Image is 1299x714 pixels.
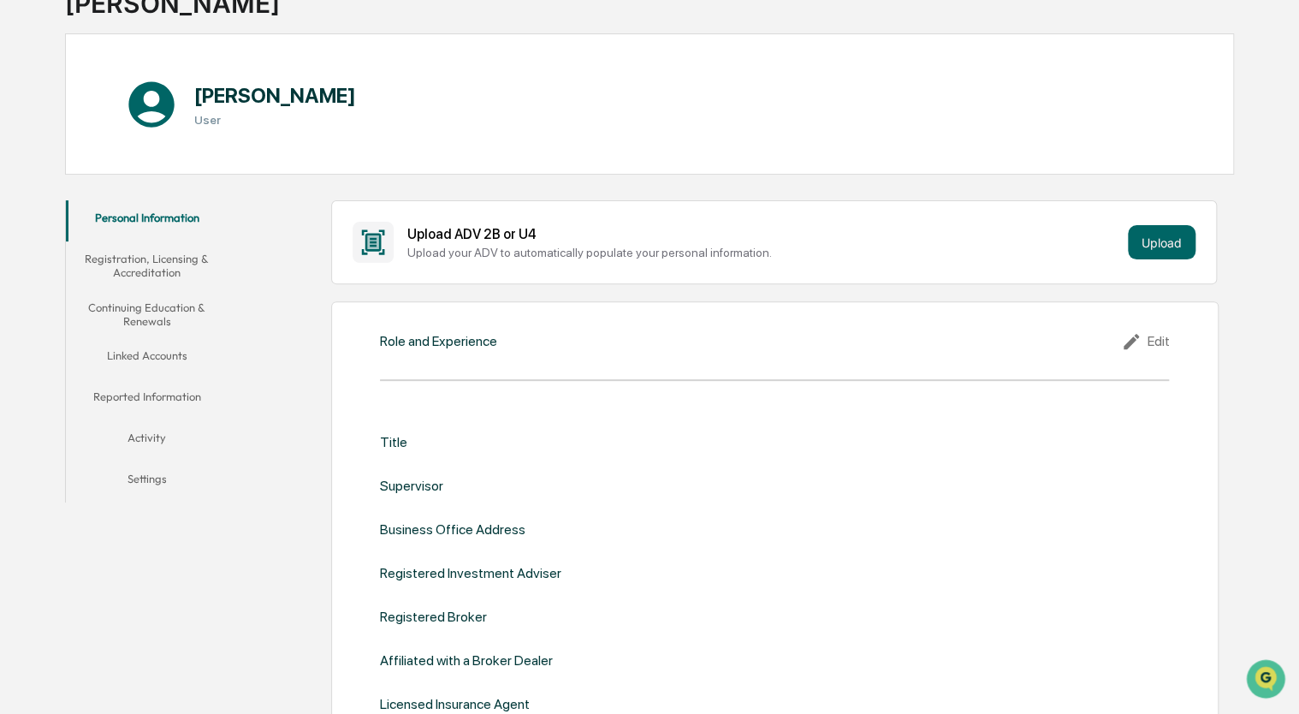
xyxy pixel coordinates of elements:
div: Business Office Address [380,521,525,538]
a: Powered byPylon [121,289,207,303]
div: Supervisor [380,478,443,494]
div: secondary tabs example [66,200,228,503]
h1: [PERSON_NAME] [194,83,356,108]
p: How can we help? [17,36,311,63]
div: 🗄️ [124,217,138,231]
div: Affiliated with a Broker Dealer [380,652,553,669]
div: Role and Experience [380,333,497,349]
iframe: Open customer support [1244,657,1290,704]
button: Registration, Licensing & Accreditation [66,241,228,290]
a: 🔎Data Lookup [10,241,115,272]
a: 🗄️Attestations [117,209,219,240]
div: 🔎 [17,250,31,264]
a: 🖐️Preclearance [10,209,117,240]
h3: User [194,113,356,127]
div: 🖐️ [17,217,31,231]
span: Data Lookup [34,248,108,265]
span: Attestations [141,216,212,233]
button: Linked Accounts [66,338,228,379]
div: Start new chat [58,131,281,148]
button: Reported Information [66,379,228,420]
button: Personal Information [66,200,228,241]
div: Upload ADV 2B or U4 [407,226,1121,242]
div: Registered Investment Adviser [380,565,561,581]
button: Activity [66,420,228,461]
span: Pylon [170,290,207,303]
span: Preclearance [34,216,110,233]
div: Registered Broker [380,609,487,625]
div: Title [380,434,407,450]
button: Start new chat [291,136,311,157]
div: Edit [1121,331,1169,352]
div: Upload your ADV to automatically populate your personal information. [407,246,1121,259]
img: 1746055101610-c473b297-6a78-478c-a979-82029cc54cd1 [17,131,48,162]
button: Upload [1128,225,1195,259]
div: We're available if you need us! [58,148,216,162]
button: Continuing Education & Renewals [66,290,228,339]
button: Settings [66,461,228,503]
div: Licensed Insurance Agent [380,696,530,712]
